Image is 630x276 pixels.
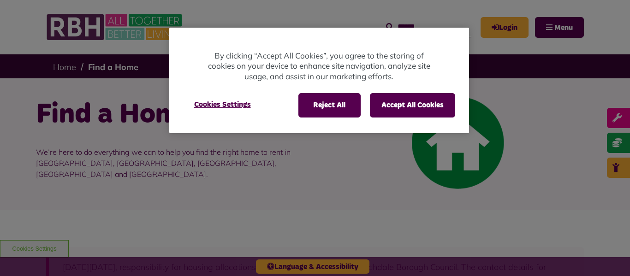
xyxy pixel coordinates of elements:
div: Cookie banner [169,28,469,133]
button: Accept All Cookies [370,93,455,117]
button: Reject All [298,93,361,117]
div: Privacy [169,28,469,133]
p: By clicking “Accept All Cookies”, you agree to the storing of cookies on your device to enhance s... [206,51,432,82]
button: Cookies Settings [183,93,262,116]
